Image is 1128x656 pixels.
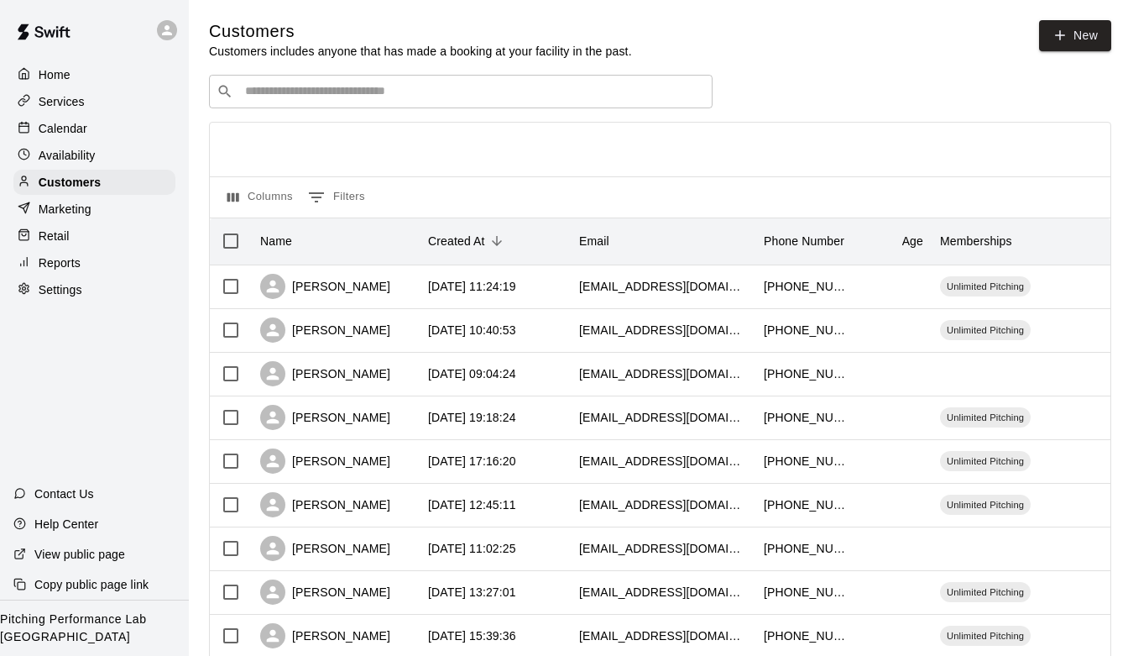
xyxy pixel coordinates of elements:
div: [PERSON_NAME] [260,405,390,430]
div: 2025-10-09 10:40:53 [428,322,516,338]
div: jtoler@gccschools.com [579,496,747,513]
p: Reports [39,255,81,271]
div: Name [260,218,292,265]
span: Unlimited Pitching [940,454,1031,468]
div: Age [902,218,923,265]
div: Unlimited Pitching [940,276,1031,297]
div: stevekleinhenz@gmail.com [579,365,747,382]
div: butlerbrody160@gmail.com [579,322,747,338]
div: [PERSON_NAME] [260,580,390,605]
div: +12705478808 [764,322,848,338]
div: 2025-09-21 15:39:36 [428,627,516,644]
p: Help Center [34,516,98,533]
p: Marketing [39,201,91,218]
div: Created At [420,218,571,265]
div: Memberships [940,218,1012,265]
a: Marketing [13,197,175,222]
span: Unlimited Pitching [940,323,1031,337]
span: Unlimited Pitching [940,411,1031,424]
div: [PERSON_NAME] [260,449,390,474]
div: 2025-09-29 13:27:01 [428,584,516,601]
a: Home [13,62,175,87]
span: Unlimited Pitching [940,585,1031,599]
a: Customers [13,170,175,195]
span: Unlimited Pitching [940,498,1031,512]
div: Created At [428,218,485,265]
a: New [1039,20,1111,51]
div: Unlimited Pitching [940,626,1031,646]
div: mporter@minco-ky.com [579,453,747,470]
span: Unlimited Pitching [940,280,1031,293]
div: +15022215394 [764,540,848,557]
div: 2025-10-06 19:18:24 [428,409,516,426]
a: Reports [13,250,175,276]
div: +18127868744 [764,496,848,513]
div: bradleysusan84@yahoo.com [579,540,747,557]
div: Unlimited Pitching [940,582,1031,602]
div: [PERSON_NAME] [260,536,390,561]
div: +15024426241 [764,584,848,601]
div: [PERSON_NAME] [260,361,390,386]
div: [PERSON_NAME] [260,318,390,343]
div: Email [571,218,755,265]
div: Phone Number [764,218,844,265]
div: Name [252,218,420,265]
p: Retail [39,228,70,244]
div: 2025-10-06 17:16:20 [428,453,516,470]
p: Copy public page link [34,576,149,593]
div: Search customers by name or email [209,75,713,108]
button: Select columns [223,184,297,211]
div: Unlimited Pitching [940,320,1031,340]
div: Unlimited Pitching [940,495,1031,515]
p: Calendar [39,120,87,137]
p: Services [39,93,85,110]
p: Customers includes anyone that has made a booking at your facility in the past. [209,43,632,60]
div: +15025923804 [764,409,848,426]
div: Phone Number [755,218,856,265]
div: jgraven@crosleybrands.com [579,584,747,601]
div: 2025-10-04 11:02:25 [428,540,516,557]
div: Unlimited Pitching [940,407,1031,428]
p: Contact Us [34,485,94,502]
h5: Customers [209,20,632,43]
div: 2025-10-08 09:04:24 [428,365,516,382]
div: +15024074456 [764,365,848,382]
a: Services [13,89,175,114]
p: Home [39,66,70,83]
div: Email [579,218,609,265]
div: walden5@outlook.com [579,278,747,295]
button: Show filters [304,184,369,211]
div: Age [856,218,932,265]
div: chrstphrcx97@icloud.com [579,409,747,426]
div: +12707997369 [764,278,848,295]
div: [PERSON_NAME] [260,623,390,648]
div: [PERSON_NAME] [260,274,390,299]
div: +15025938559 [764,453,848,470]
div: Unlimited Pitching [940,451,1031,471]
div: aiden.jenkins2027@outlook.com [579,627,747,644]
a: Calendar [13,116,175,141]
div: 2025-10-06 12:45:11 [428,496,516,513]
div: +15023141406 [764,627,848,644]
a: Retail [13,223,175,249]
p: View public page [34,546,125,563]
p: Settings [39,281,82,298]
div: [PERSON_NAME] [260,492,390,517]
p: Customers [39,174,101,191]
a: Settings [13,277,175,302]
div: 2025-10-12 11:24:19 [428,278,516,295]
a: Availability [13,143,175,168]
button: Sort [485,229,509,253]
span: Unlimited Pitching [940,629,1031,643]
p: Availability [39,147,96,164]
